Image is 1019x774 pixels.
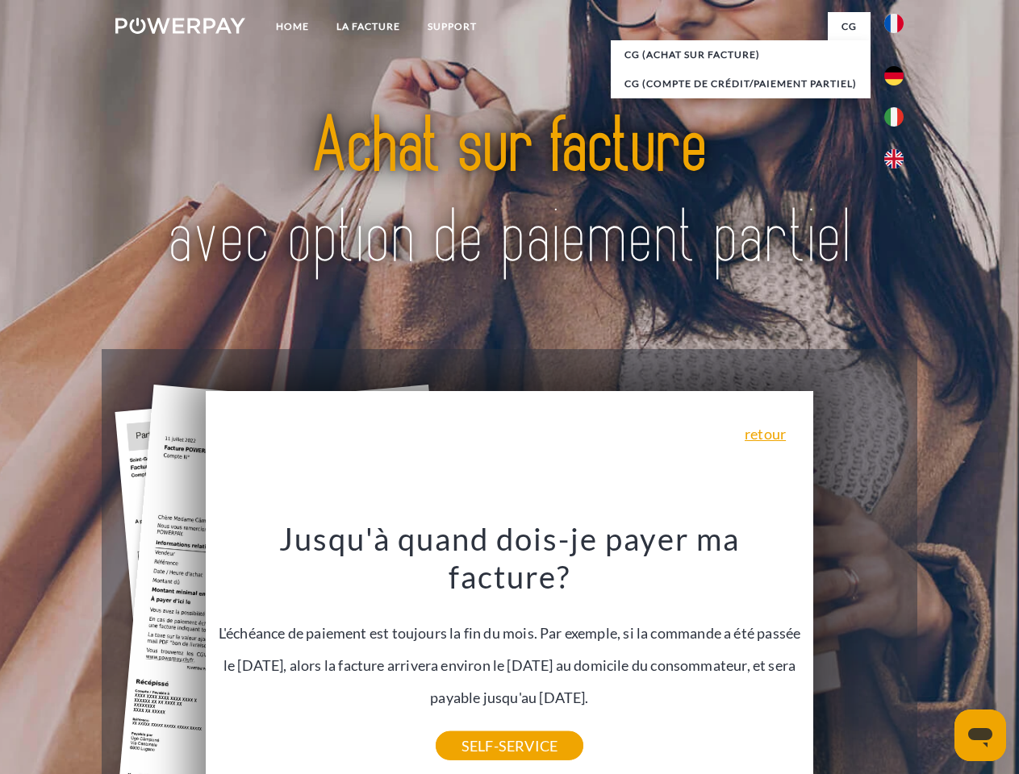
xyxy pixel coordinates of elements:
[215,519,804,597] h3: Jusqu'à quand dois-je payer ma facture?
[884,149,904,169] img: en
[215,519,804,746] div: L'échéance de paiement est toujours la fin du mois. Par exemple, si la commande a été passée le [...
[436,731,583,760] a: SELF-SERVICE
[954,709,1006,761] iframe: Bouton de lancement de la fenêtre de messagerie
[262,12,323,41] a: Home
[611,40,871,69] a: CG (achat sur facture)
[323,12,414,41] a: LA FACTURE
[884,66,904,85] img: de
[154,77,865,309] img: title-powerpay_fr.svg
[745,427,786,441] a: retour
[884,14,904,33] img: fr
[828,12,871,41] a: CG
[611,69,871,98] a: CG (Compte de crédit/paiement partiel)
[115,18,245,34] img: logo-powerpay-white.svg
[884,107,904,127] img: it
[414,12,491,41] a: Support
